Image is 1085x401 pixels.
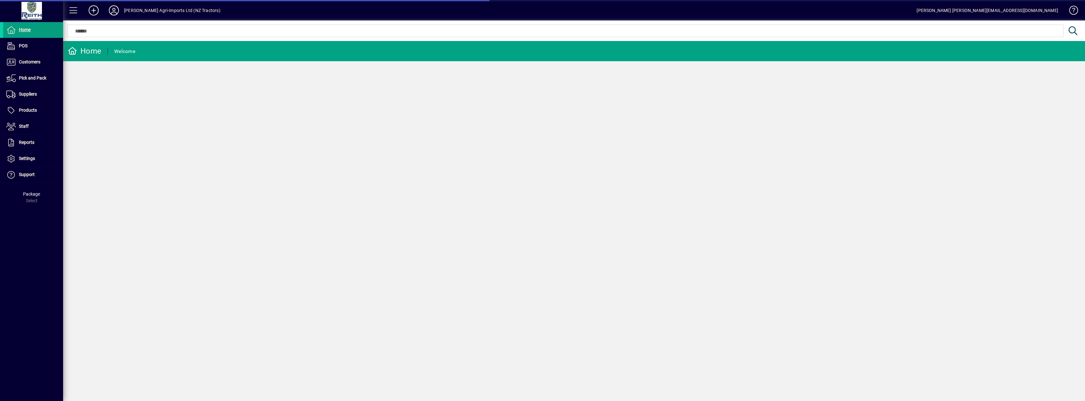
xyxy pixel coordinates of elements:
[114,46,135,56] div: Welcome
[19,108,37,113] span: Products
[104,5,124,16] button: Profile
[3,119,63,134] a: Staff
[23,192,40,197] span: Package
[19,27,31,32] span: Home
[917,5,1058,15] div: [PERSON_NAME] [PERSON_NAME][EMAIL_ADDRESS][DOMAIN_NAME]
[19,59,40,64] span: Customers
[19,124,29,129] span: Staff
[84,5,104,16] button: Add
[19,140,34,145] span: Reports
[3,86,63,102] a: Suppliers
[3,135,63,150] a: Reports
[3,103,63,118] a: Products
[19,156,35,161] span: Settings
[19,43,27,48] span: POS
[19,75,46,80] span: Pick and Pack
[3,54,63,70] a: Customers
[3,70,63,86] a: Pick and Pack
[3,167,63,183] a: Support
[68,46,101,56] div: Home
[3,38,63,54] a: POS
[1064,1,1077,22] a: Knowledge Base
[3,151,63,167] a: Settings
[124,5,220,15] div: [PERSON_NAME] Agri-Imports Ltd (NZ Tractors)
[19,91,37,97] span: Suppliers
[19,172,35,177] span: Support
